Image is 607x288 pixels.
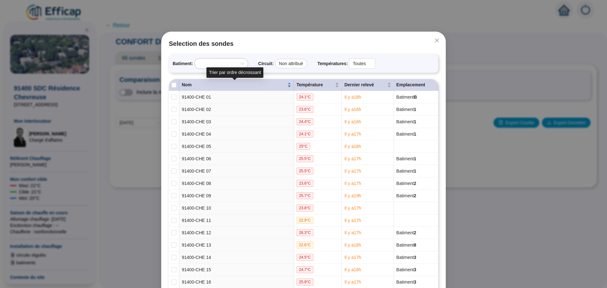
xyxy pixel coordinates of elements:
span: 24.1 °C [297,131,313,138]
th: Dernier relevé [342,79,394,91]
span: 25.5 °C [297,155,313,162]
span: Il y a 17 h [344,279,361,285]
td: 91400-CHE 07 [179,165,294,177]
span: Il y a 17 h [344,181,361,186]
span: Il y a 17 h [344,255,361,260]
td: 91400-CHE 04 [179,128,294,140]
td: 91400-CHE 03 [179,116,294,128]
span: 2 [414,193,416,198]
button: Close [432,35,442,46]
span: Températures : [317,60,348,67]
div: Trier par ordre décroissant [206,67,263,78]
span: Batiment [396,230,416,235]
div: Non attribué [275,59,307,68]
span: Il y a 17 h [344,218,361,223]
span: Il y a 18 h [344,95,361,100]
span: 25.5 °C [297,168,313,175]
span: 2 [414,181,416,186]
span: Il y a 16 h [344,242,361,248]
span: 3 [414,267,416,272]
span: Il y a 16 h [344,119,361,124]
span: Il y a 16 h [344,267,361,272]
span: 24.7 °C [297,266,313,273]
td: 91400-CHE 11 [179,214,294,227]
span: 3 [414,255,416,260]
span: down [368,62,372,65]
span: Il y a 17 h [344,132,361,137]
td: 91400-CHE 01 [179,91,294,103]
span: 24.4 °C [297,118,313,125]
span: Batiment [396,193,416,198]
th: Température [294,79,342,91]
span: Selection des sondes [169,39,438,48]
td: 91400-CHE 08 [179,177,294,190]
span: Batiment [396,95,417,100]
span: Température [297,82,334,88]
td: 91400-CHE 09 [179,190,294,202]
span: 23.6 °C [297,180,313,187]
span: 22.9 °C [297,217,313,224]
td: 91400-CHE 14 [179,251,294,264]
span: Dernier relevé [344,82,386,88]
span: 1 [414,169,416,174]
span: Nom [182,82,286,88]
th: Nom [179,79,294,91]
span: Batiment [396,279,416,285]
td: 91400-CHE 13 [179,239,294,251]
span: 24.5 °C [297,254,313,261]
span: 23.6 °C [297,106,313,113]
span: 22.6 °C [297,242,313,248]
span: Batiment [396,267,416,272]
td: 91400-CHE 06 [179,153,294,165]
span: Batiment [396,107,416,112]
span: Batiment [396,242,416,248]
span: Il y a 17 h [344,230,361,235]
td: 91400-CHE 10 [179,202,294,214]
td: 91400-CHE 15 [179,264,294,276]
span: B [414,95,417,100]
span: Batiment [396,156,416,161]
span: 23.8 °C [297,205,313,211]
span: close [434,38,439,43]
span: Batiment : [173,60,193,67]
span: Batiment [396,181,416,186]
span: 25.9 °C [297,279,313,285]
span: Circuit : [258,60,274,67]
span: Batiment [396,169,416,174]
span: Il y a 17 h [344,169,361,174]
td: 91400-CHE 05 [179,140,294,153]
span: Fermer [432,38,442,43]
span: Il y a 17 h [344,205,361,211]
span: 25.7 °C [297,192,313,199]
span: 1 [414,107,416,112]
span: 1 [414,119,416,124]
td: 91400-CHE 02 [179,103,294,116]
span: 1 [414,132,416,137]
span: Toutes [353,59,371,68]
span: Il y a 19 h [344,193,361,198]
span: Batiment [396,132,416,137]
div: Emplacement [396,82,435,88]
span: Il y a 16 h [344,144,361,149]
span: 2 [414,230,416,235]
span: 26.3 °C [297,229,313,236]
td: 91400-CHE 12 [179,227,294,239]
span: Batiment [396,119,416,124]
span: Il y a 16 h [344,107,361,112]
span: 24.1 °C [297,94,313,101]
span: 3 [414,279,416,285]
span: 25 °C [297,143,310,150]
span: 1 [414,156,416,161]
span: Il y a 17 h [344,156,361,161]
span: Batiment [396,255,416,260]
span: 8 [414,242,416,248]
